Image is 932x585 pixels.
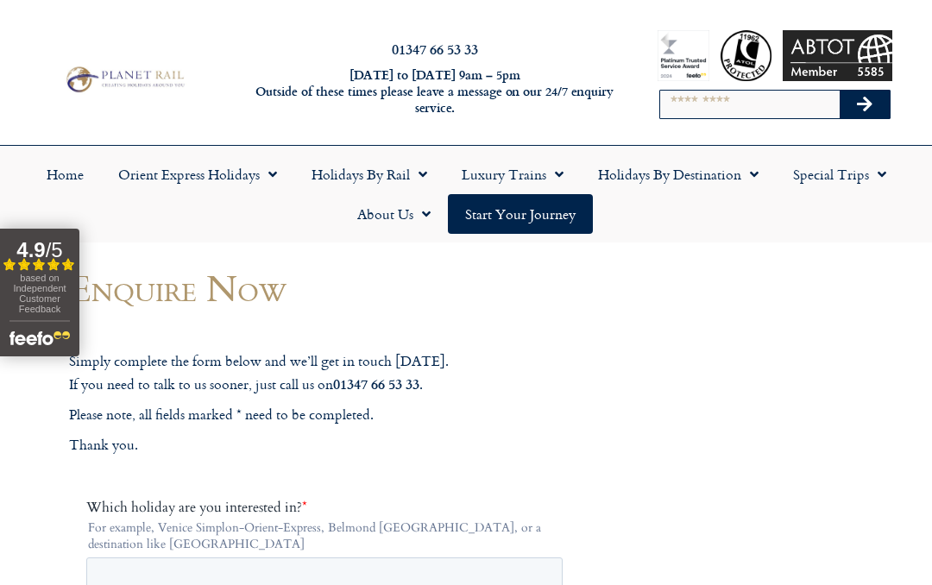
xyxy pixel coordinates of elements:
[294,154,444,194] a: Holidays by Rail
[392,39,478,59] a: 01347 66 53 33
[448,194,593,234] a: Start your Journey
[101,154,294,194] a: Orient Express Holidays
[840,91,890,118] button: Search
[242,386,330,405] span: Your last name
[69,267,587,308] h1: Enquire Now
[69,350,587,395] p: Simply complete the form below and we’ll get in touch [DATE]. If you need to talk to us sooner, j...
[581,154,776,194] a: Holidays by Destination
[69,434,587,456] p: Thank you.
[776,154,904,194] a: Special Trips
[29,154,101,194] a: Home
[340,194,448,234] a: About Us
[253,67,617,116] h6: [DATE] to [DATE] 9am – 5pm Outside of these times please leave a message on our 24/7 enquiry serv...
[333,374,419,393] strong: 01347 66 53 33
[69,404,587,426] p: Please note, all fields marked * need to be completed.
[61,64,187,95] img: Planet Rail Train Holidays Logo
[9,154,923,234] nav: Menu
[444,154,581,194] a: Luxury Trains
